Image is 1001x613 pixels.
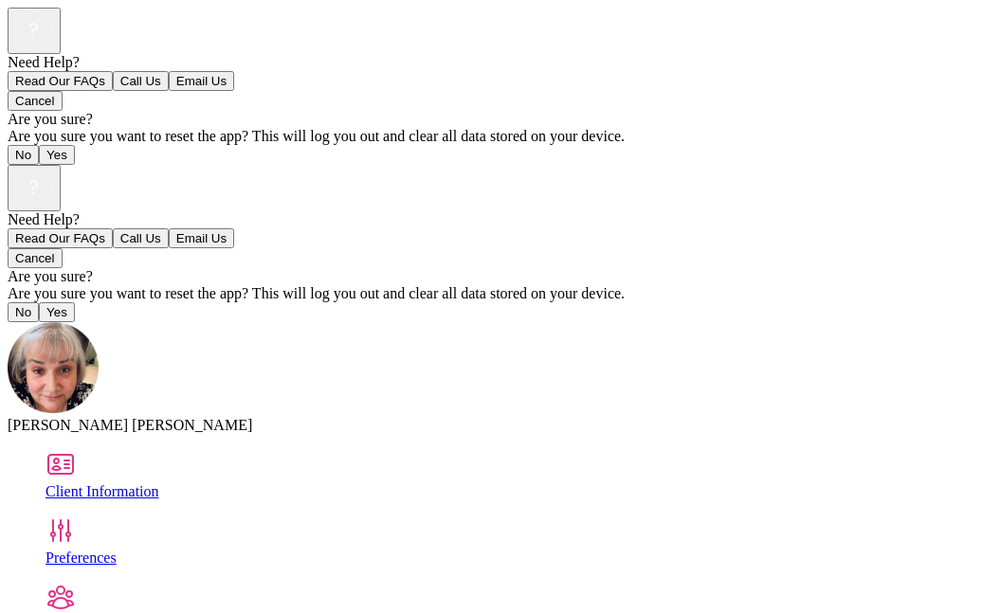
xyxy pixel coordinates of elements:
a: Client Information [45,449,993,500]
button: Yes [39,145,75,165]
a: Preferences [45,515,993,567]
button: Yes [39,302,75,322]
button: Read Our FAQs [8,228,113,248]
button: Call Us [113,71,169,91]
div: Are you sure you want to reset the app? This will log you out and clear all data stored on your d... [8,285,993,302]
button: Email Us [169,71,234,91]
div: Need Help? [8,211,993,228]
div: Are you sure? [8,111,993,128]
div: Client Information [45,483,993,500]
button: No [8,145,39,165]
button: Cancel [8,91,63,111]
img: avatar [8,322,99,413]
button: Read Our FAQs [8,71,113,91]
div: [PERSON_NAME] [PERSON_NAME] [8,417,993,434]
div: Preferences [45,550,993,567]
div: Are you sure you want to reset the app? This will log you out and clear all data stored on your d... [8,128,993,145]
button: No [8,302,39,322]
button: Cancel [8,248,63,268]
div: Are you sure? [8,268,993,285]
button: Call Us [113,228,169,248]
button: Email Us [169,228,234,248]
div: Need Help? [8,54,993,71]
